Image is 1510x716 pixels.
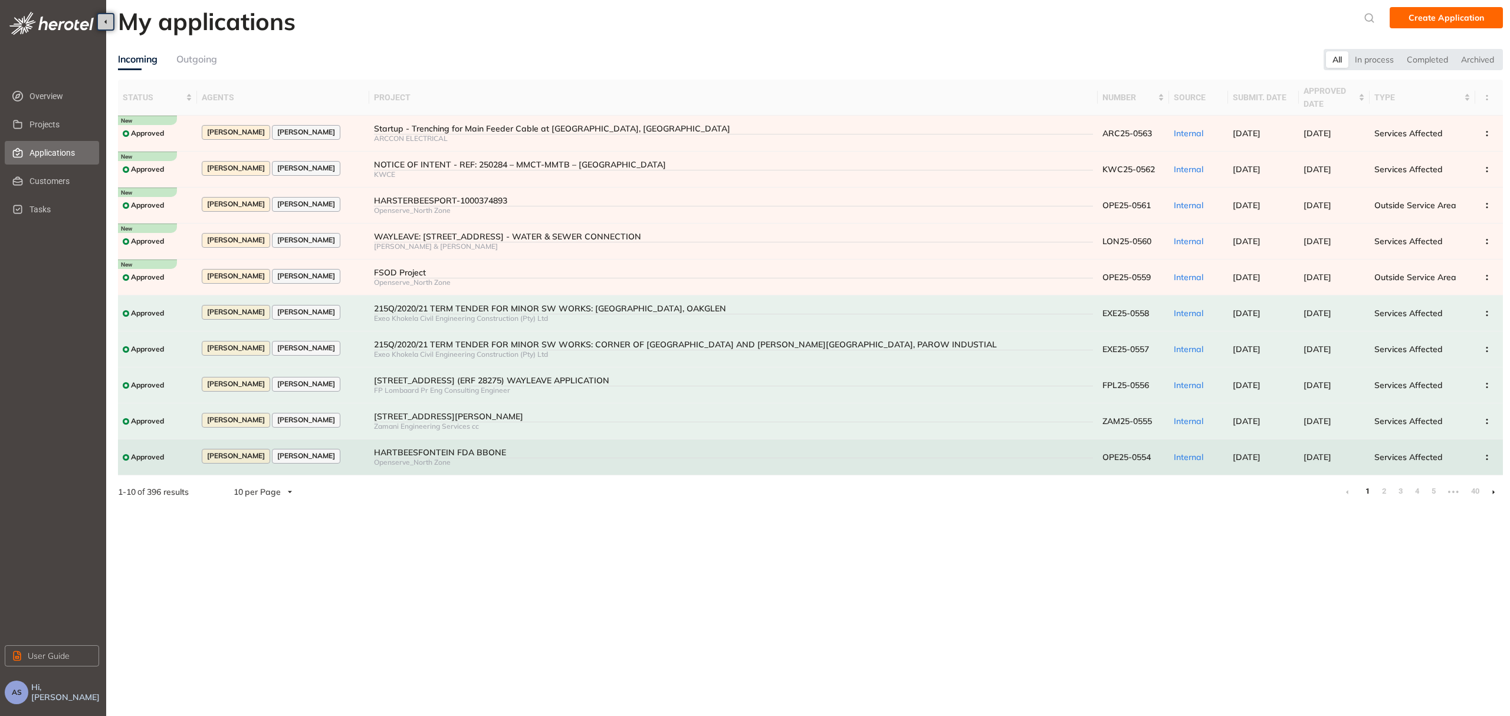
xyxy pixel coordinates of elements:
span: OPE25-0559 [1102,272,1151,283]
span: Approved [131,453,164,461]
span: Internal [1174,128,1203,139]
span: [PERSON_NAME] [207,128,265,136]
div: FSOD Project [374,268,1093,278]
span: Approved [131,165,164,173]
span: [DATE] [1233,200,1260,211]
span: approved date [1304,84,1356,110]
span: LON25-0560 [1102,236,1151,247]
li: 2 [1378,482,1390,501]
button: AS [5,681,28,704]
span: Internal [1174,308,1203,318]
span: Projects [29,113,90,136]
span: OPE25-0561 [1102,200,1151,211]
span: [DATE] [1233,452,1260,462]
span: Outside Service Area [1374,272,1456,283]
span: [PERSON_NAME] [207,416,265,424]
span: OPE25-0554 [1102,452,1151,462]
span: [PERSON_NAME] [277,380,335,388]
span: [DATE] [1233,164,1260,175]
span: [PERSON_NAME] [277,452,335,460]
div: [STREET_ADDRESS] (ERF 28275) WAYLEAVE APPLICATION [374,376,1093,386]
span: Services Affected [1374,236,1443,247]
span: Internal [1174,416,1203,426]
span: [PERSON_NAME] [277,308,335,316]
h2: My applications [118,7,296,35]
div: Zamani Engineering Services cc [374,422,1093,431]
span: Internal [1174,452,1203,462]
th: source [1169,80,1228,116]
th: approved date [1299,80,1370,116]
div: NOTICE OF INTENT - REF: 250284 – MMCT-MMTB – [GEOGRAPHIC_DATA] [374,160,1093,170]
span: KWC25-0562 [1102,164,1155,175]
span: Tasks [29,198,90,221]
div: WAYLEAVE: [STREET_ADDRESS] - WATER & SEWER CONNECTION [374,232,1093,242]
img: logo [9,12,94,35]
th: number [1098,80,1169,116]
span: Services Affected [1374,380,1443,390]
span: Hi, [PERSON_NAME] [31,682,101,702]
th: project [369,80,1098,116]
span: Internal [1174,272,1203,283]
th: status [118,80,197,116]
span: EXE25-0557 [1102,344,1149,354]
li: Previous Page [1338,482,1357,501]
a: 3 [1394,482,1406,500]
span: type [1374,91,1462,104]
span: [PERSON_NAME] [277,416,335,424]
span: [DATE] [1233,380,1260,390]
span: Services Affected [1374,344,1443,354]
span: 396 results [147,487,189,497]
span: Outside Service Area [1374,200,1456,211]
span: Customers [29,169,90,193]
span: Services Affected [1374,128,1443,139]
span: FPL25-0556 [1102,380,1149,390]
span: [DATE] [1233,344,1260,354]
span: [DATE] [1233,272,1260,283]
span: [PERSON_NAME] [277,164,335,172]
span: Internal [1174,344,1203,354]
span: status [123,91,183,104]
span: [DATE] [1304,452,1331,462]
span: [DATE] [1304,272,1331,283]
span: [PERSON_NAME] [277,344,335,352]
span: [DATE] [1233,416,1260,426]
div: KWCE [374,170,1093,179]
li: 1 [1361,482,1373,501]
span: [DATE] [1304,164,1331,175]
span: ••• [1444,482,1463,501]
a: 5 [1427,482,1439,500]
span: ZAM25-0555 [1102,416,1152,426]
span: number [1102,91,1156,104]
button: Create Application [1390,7,1503,28]
span: [PERSON_NAME] [207,164,265,172]
span: [PERSON_NAME] [277,272,335,280]
strong: 1 - 10 [118,487,136,497]
span: Approved [131,309,164,317]
span: Applications [29,141,90,165]
span: [DATE] [1304,128,1331,139]
div: HARSTERBEESPORT-1000374893 [374,196,1093,206]
span: Approved [131,201,164,209]
span: [DATE] [1233,128,1260,139]
span: [PERSON_NAME] [277,200,335,208]
span: EXE25-0558 [1102,308,1149,318]
div: Outgoing [176,52,217,67]
span: [DATE] [1304,200,1331,211]
span: Internal [1174,164,1203,175]
a: 1 [1361,482,1373,500]
div: Completed [1400,51,1455,68]
div: In process [1348,51,1400,68]
span: Services Affected [1374,308,1443,318]
th: type [1370,80,1475,116]
span: Create Application [1409,11,1484,24]
span: ARC25-0563 [1102,128,1152,139]
span: [DATE] [1304,344,1331,354]
span: [DATE] [1233,236,1260,247]
div: [STREET_ADDRESS][PERSON_NAME] [374,412,1093,422]
span: AS [12,688,22,697]
li: 3 [1394,482,1406,501]
span: Approved [131,417,164,425]
span: [DATE] [1304,380,1331,390]
span: Approved [131,237,164,245]
span: [PERSON_NAME] [207,380,265,388]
